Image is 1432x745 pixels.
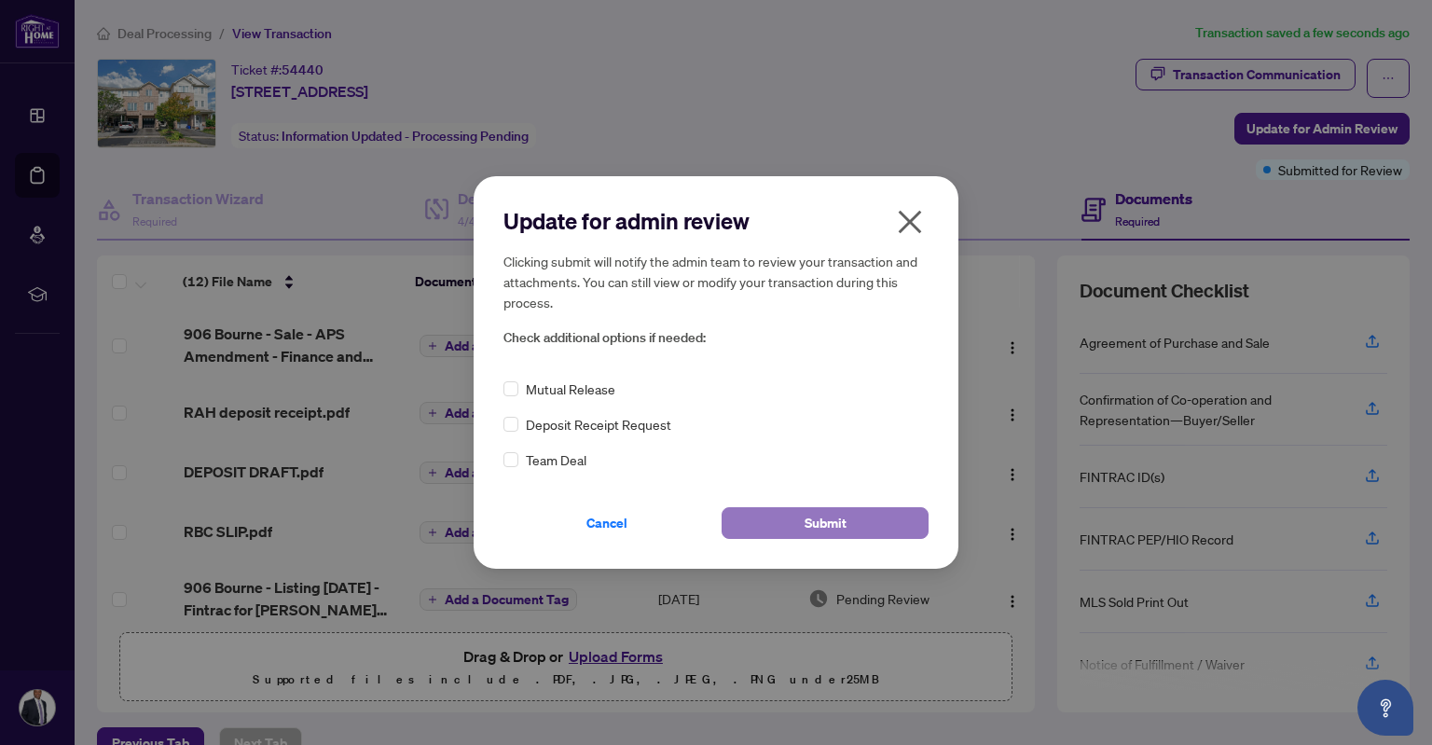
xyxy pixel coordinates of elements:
[503,507,710,539] button: Cancel
[526,449,586,470] span: Team Deal
[503,206,929,236] h2: Update for admin review
[895,207,925,237] span: close
[526,379,615,399] span: Mutual Release
[503,251,929,312] h5: Clicking submit will notify the admin team to review your transaction and attachments. You can st...
[586,508,627,538] span: Cancel
[805,508,847,538] span: Submit
[503,327,929,349] span: Check additional options if needed:
[526,414,671,435] span: Deposit Receipt Request
[1357,680,1413,736] button: Open asap
[722,507,929,539] button: Submit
